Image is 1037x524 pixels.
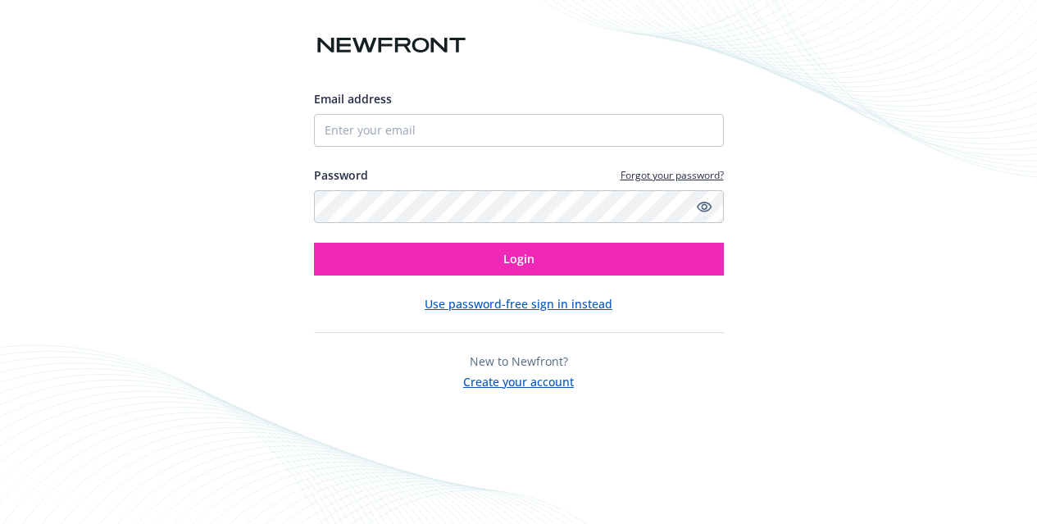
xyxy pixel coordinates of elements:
a: Forgot your password? [621,168,724,182]
a: Show password [694,197,714,216]
label: Password [314,166,368,184]
span: New to Newfront? [470,353,568,369]
button: Login [314,243,724,276]
button: Create your account [463,370,574,390]
input: Enter your email [314,114,724,147]
img: Newfront logo [314,31,469,60]
span: Email address [314,91,392,107]
input: Enter your password [314,190,724,223]
button: Use password-free sign in instead [425,295,612,312]
span: Login [503,251,534,267]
